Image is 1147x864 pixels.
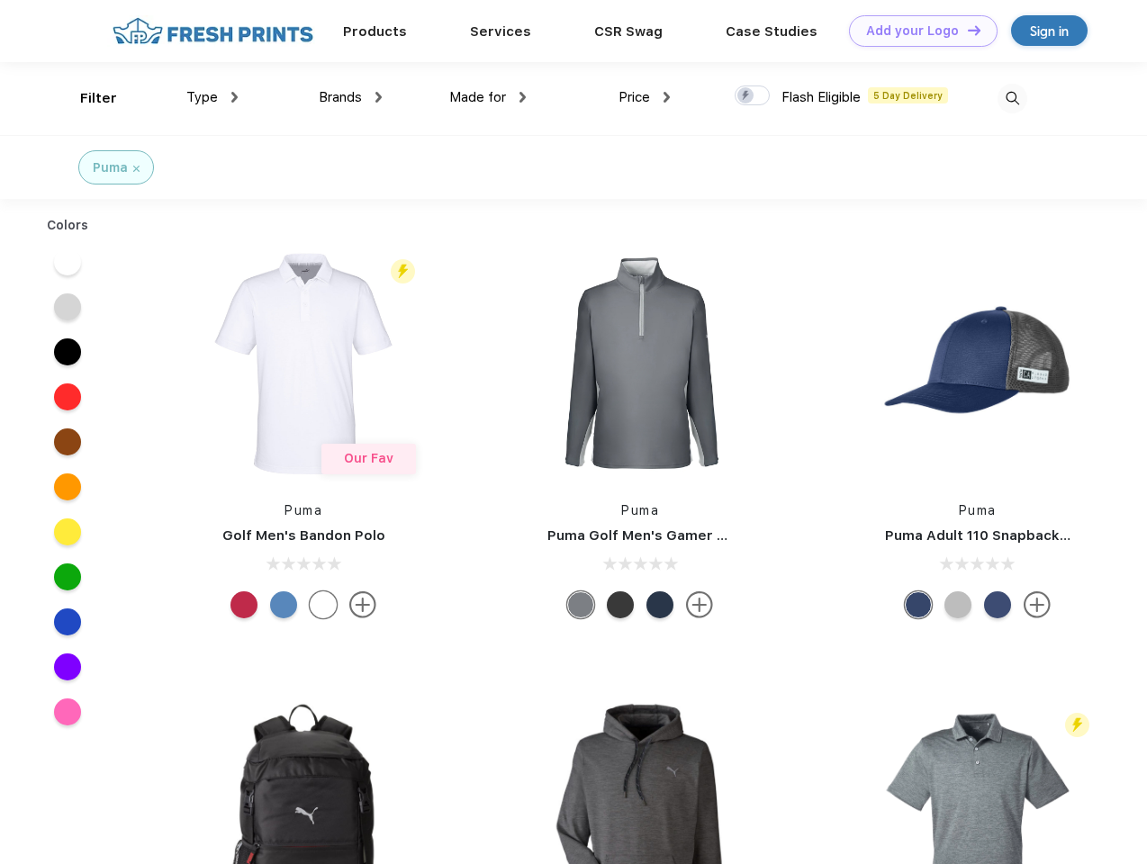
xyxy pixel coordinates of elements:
a: Puma [621,503,659,517]
div: Quiet Shade [567,591,594,618]
img: fo%20logo%202.webp [107,15,319,47]
span: Brands [319,89,362,105]
div: Bright White [310,591,337,618]
span: Type [186,89,218,105]
div: Sign in [1030,21,1069,41]
div: Puma Black [607,591,634,618]
div: Quarry with Brt Whit [944,591,971,618]
div: Colors [33,216,103,235]
div: Puma [93,158,128,177]
img: func=resize&h=266 [858,244,1097,483]
img: DT [968,25,980,35]
img: more.svg [1024,591,1051,618]
img: dropdown.png [519,92,526,103]
div: Add your Logo [866,23,959,39]
a: Puma [284,503,322,517]
img: flash_active_toggle.svg [391,259,415,283]
a: Products [343,23,407,40]
div: Peacoat Qut Shd [984,591,1011,618]
img: filter_cancel.svg [133,166,140,172]
span: Price [619,89,650,105]
img: flash_active_toggle.svg [1065,713,1089,737]
img: desktop_search.svg [998,84,1027,113]
div: Ski Patrol [230,591,257,618]
div: Peacoat with Qut Shd [905,591,932,618]
a: Services [470,23,531,40]
img: func=resize&h=266 [520,244,760,483]
img: dropdown.png [664,92,670,103]
a: Puma Golf Men's Gamer Golf Quarter-Zip [547,527,832,544]
img: dropdown.png [231,92,238,103]
a: Puma [959,503,997,517]
span: Our Fav [344,451,393,465]
img: more.svg [349,591,376,618]
div: Navy Blazer [646,591,673,618]
a: Golf Men's Bandon Polo [222,527,385,544]
span: 5 Day Delivery [868,87,948,103]
a: CSR Swag [594,23,663,40]
span: Made for [449,89,506,105]
img: dropdown.png [375,92,382,103]
span: Flash Eligible [781,89,861,105]
div: Lake Blue [270,591,297,618]
div: Filter [80,88,117,109]
img: func=resize&h=266 [184,244,423,483]
a: Sign in [1011,15,1088,46]
img: more.svg [686,591,713,618]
